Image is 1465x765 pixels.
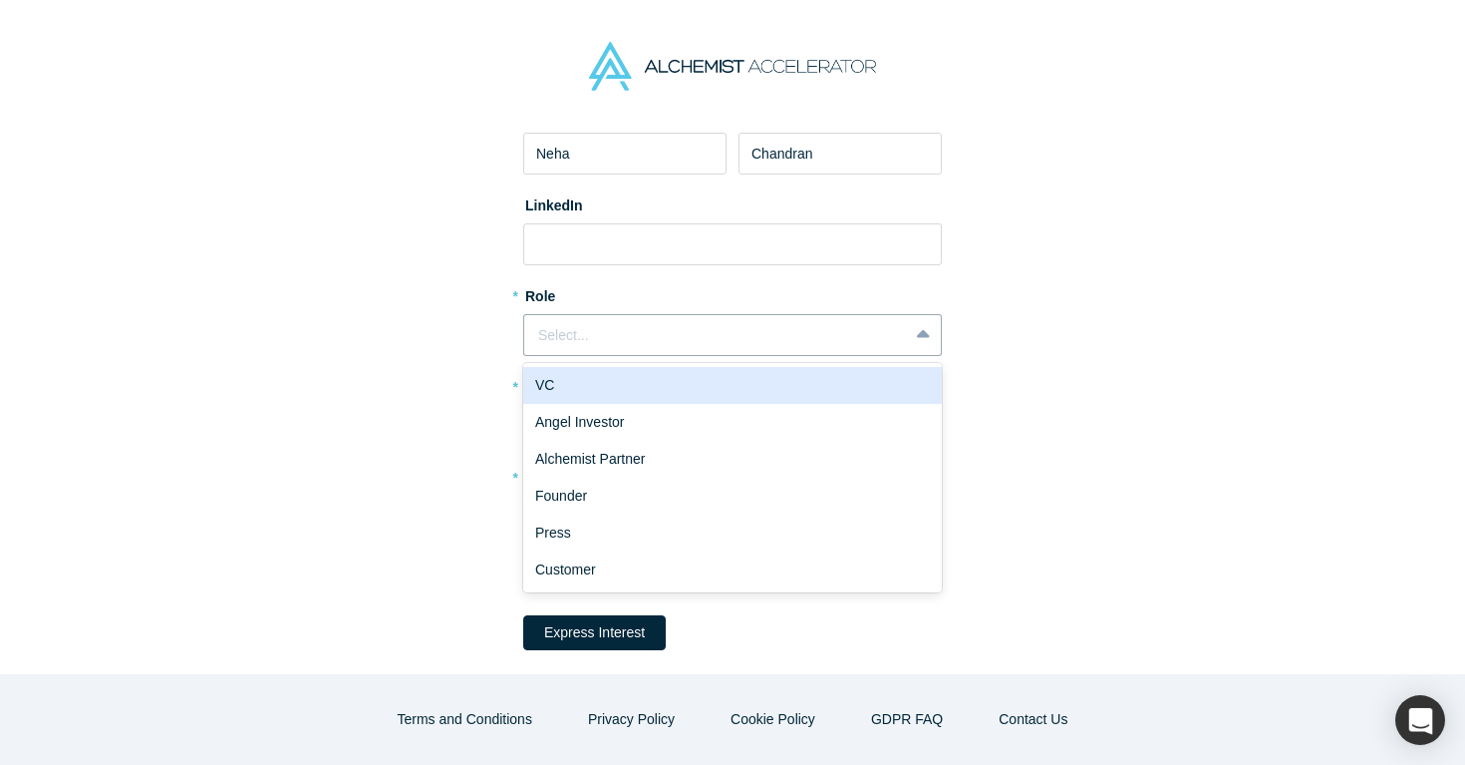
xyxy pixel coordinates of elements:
label: LinkedIn [523,189,583,216]
button: Privacy Policy [567,702,696,737]
div: Alchemist Partner [523,441,942,478]
div: Angel Investor [523,404,942,441]
input: First Name [523,133,727,175]
label: Role [523,279,942,307]
button: Express Interest [523,615,666,650]
a: GDPR FAQ [850,702,964,737]
button: Contact Us [978,702,1088,737]
button: Terms and Conditions [377,702,553,737]
div: Founder [523,478,942,515]
button: Cookie Policy [710,702,836,737]
input: Last Name [738,133,942,175]
img: Alchemist Accelerator Logo [589,42,876,91]
div: VC [523,367,942,404]
div: Select... [538,325,894,346]
div: Press [523,515,942,552]
div: Customer [523,552,942,588]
